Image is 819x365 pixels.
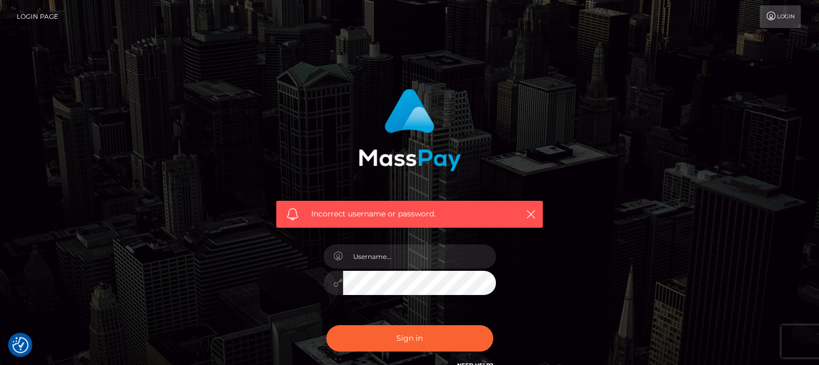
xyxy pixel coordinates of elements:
a: Login Page [17,5,58,28]
button: Consent Preferences [12,337,29,353]
img: MassPay Login [359,89,461,171]
input: Username... [343,244,496,269]
img: Revisit consent button [12,337,29,353]
span: Incorrect username or password. [311,208,508,220]
a: Login [760,5,801,28]
button: Sign in [326,325,493,352]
